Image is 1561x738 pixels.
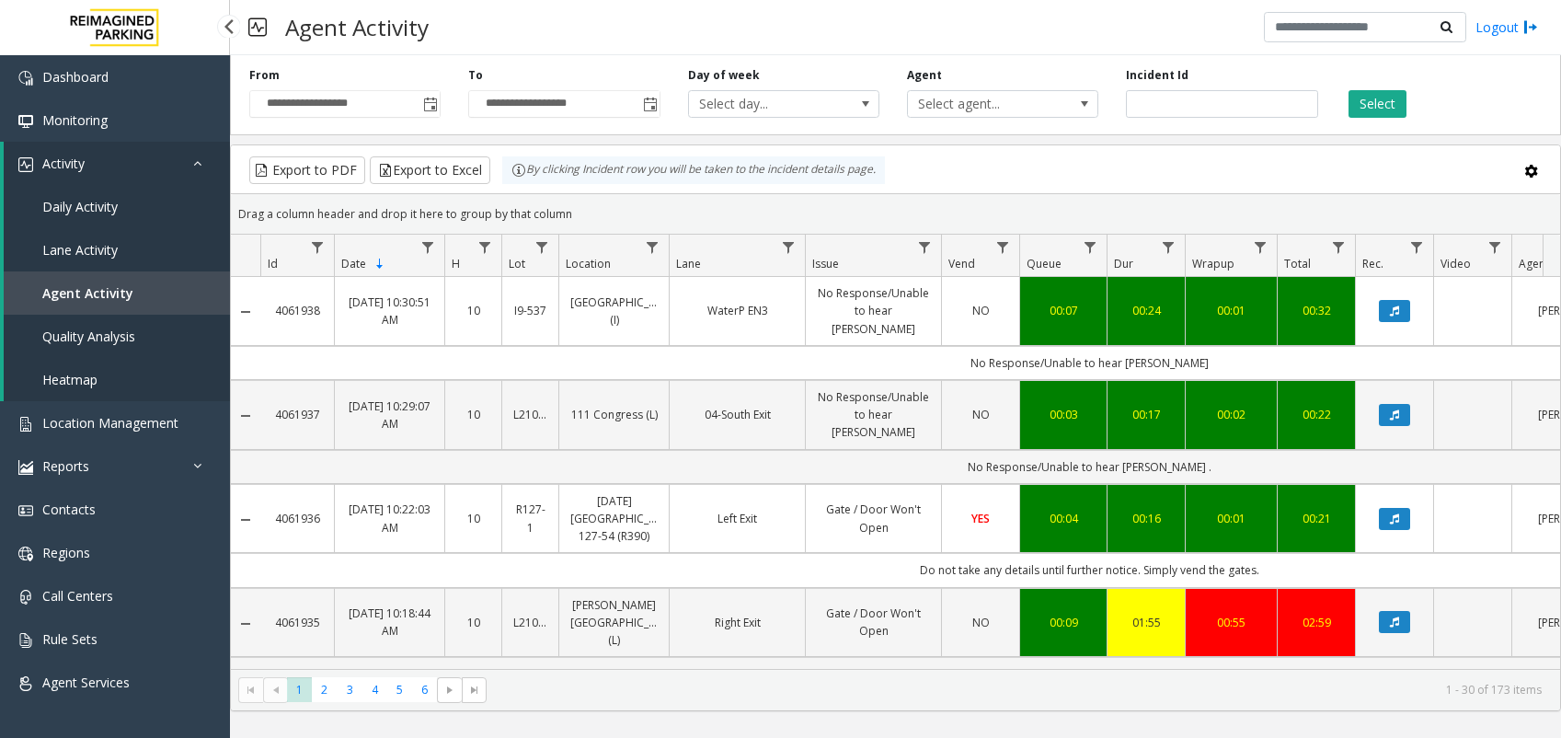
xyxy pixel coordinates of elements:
[4,185,230,228] a: Daily Activity
[231,305,260,319] a: Collapse Details
[570,596,658,650] a: [PERSON_NAME][GEOGRAPHIC_DATA] (L)
[416,235,441,259] a: Date Filter Menu
[4,228,230,271] a: Lane Activity
[462,677,487,703] span: Go to the last page
[18,676,33,691] img: 'icon'
[452,256,460,271] span: H
[42,241,118,259] span: Lane Activity
[18,503,33,518] img: 'icon'
[513,302,547,319] a: I9-537
[456,302,490,319] a: 10
[42,630,98,648] span: Rule Sets
[248,5,267,50] img: pageIcon
[681,406,794,423] a: 04-South Exit
[362,677,387,702] span: Page 4
[412,677,437,702] span: Page 6
[817,605,930,640] a: Gate / Door Won't Open
[42,68,109,86] span: Dashboard
[530,235,555,259] a: Lot Filter Menu
[1031,510,1096,527] a: 00:04
[570,294,658,329] a: [GEOGRAPHIC_DATA] (I)
[1078,235,1103,259] a: Queue Filter Menu
[1156,235,1181,259] a: Dur Filter Menu
[640,235,665,259] a: Location Filter Menu
[972,303,990,318] span: NO
[1289,302,1344,319] div: 00:32
[1027,256,1062,271] span: Queue
[1284,256,1311,271] span: Total
[42,111,108,129] span: Monitoring
[42,371,98,388] span: Heatmap
[1197,302,1266,319] div: 00:01
[502,156,885,184] div: By clicking Incident row you will be taken to the incident details page.
[468,67,483,84] label: To
[4,315,230,358] a: Quality Analysis
[18,417,33,432] img: 'icon'
[907,67,942,84] label: Agent
[249,67,280,84] label: From
[1483,235,1508,259] a: Video Filter Menu
[442,683,457,698] span: Go to the next page
[18,71,33,86] img: 'icon'
[1405,235,1429,259] a: Rec. Filter Menu
[42,155,85,172] span: Activity
[1197,406,1266,423] a: 00:02
[1031,614,1096,631] div: 00:09
[972,615,990,630] span: NO
[817,501,930,536] a: Gate / Door Won't Open
[812,256,839,271] span: Issue
[4,271,230,315] a: Agent Activity
[953,302,1008,319] a: NO
[346,294,433,329] a: [DATE] 10:30:51 AM
[639,91,660,117] span: Toggle popup
[305,235,330,259] a: Id Filter Menu
[689,91,841,117] span: Select day...
[18,633,33,648] img: 'icon'
[1126,67,1188,84] label: Incident Id
[456,614,490,631] a: 10
[4,358,230,401] a: Heatmap
[953,406,1008,423] a: NO
[473,235,498,259] a: H Filter Menu
[1031,302,1096,319] a: 00:07
[419,91,440,117] span: Toggle popup
[370,156,490,184] button: Export to Excel
[513,501,547,536] a: R127-1
[42,457,89,475] span: Reports
[1289,406,1344,423] a: 00:22
[18,460,33,475] img: 'icon'
[276,5,438,50] h3: Agent Activity
[991,235,1016,259] a: Vend Filter Menu
[456,510,490,527] a: 10
[467,683,482,698] span: Go to the last page
[1119,614,1174,631] a: 01:55
[570,406,658,423] a: 111 Congress (L)
[570,492,658,546] a: [DATE] [GEOGRAPHIC_DATA] 127-54 (R390)
[511,163,526,178] img: infoIcon.svg
[18,547,33,561] img: 'icon'
[1475,17,1538,37] a: Logout
[346,398,433,432] a: [DATE] 10:29:07 AM
[1197,614,1266,631] a: 00:55
[1197,510,1266,527] div: 00:01
[1119,302,1174,319] a: 00:24
[1192,256,1234,271] span: Wrapup
[338,677,362,702] span: Page 3
[953,614,1008,631] a: NO
[1119,406,1174,423] div: 00:17
[681,302,794,319] a: WaterP EN3
[346,605,433,640] a: [DATE] 10:18:44 AM
[287,677,312,702] span: Page 1
[268,256,278,271] span: Id
[387,677,412,702] span: Page 5
[1114,256,1133,271] span: Dur
[42,587,113,605] span: Call Centers
[912,235,937,259] a: Issue Filter Menu
[1289,510,1344,527] a: 00:21
[1119,510,1174,527] a: 00:16
[373,257,387,271] span: Sortable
